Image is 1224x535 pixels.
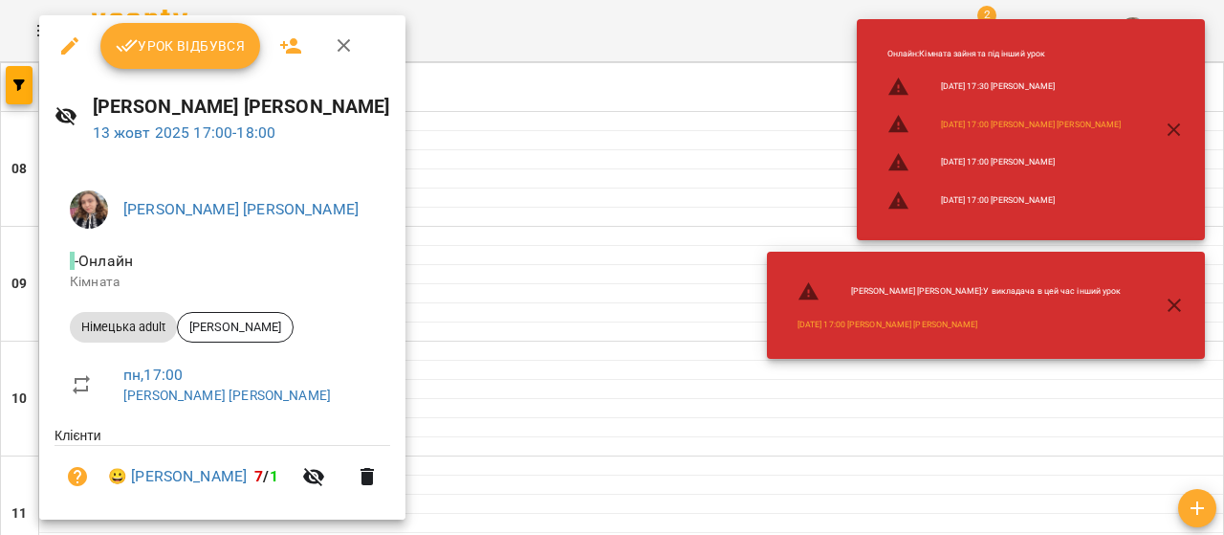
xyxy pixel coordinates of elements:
[70,273,375,292] p: Кімната
[254,467,263,485] span: 7
[941,119,1122,131] a: [DATE] 17:00 [PERSON_NAME] [PERSON_NAME]
[70,319,177,336] span: Німецька adult
[178,319,293,336] span: [PERSON_NAME]
[123,388,331,403] a: [PERSON_NAME] [PERSON_NAME]
[108,465,247,488] a: 😀 [PERSON_NAME]
[93,92,390,122] h6: [PERSON_NAME] [PERSON_NAME]
[70,252,137,270] span: - Онлайн
[55,426,390,515] ul: Клієнти
[782,273,1137,311] li: [PERSON_NAME] [PERSON_NAME] : У викладача в цей час інший урок
[93,123,276,142] a: 13 жовт 2025 17:00-18:00
[872,68,1137,106] li: [DATE] 17:30 [PERSON_NAME]
[177,312,294,343] div: [PERSON_NAME]
[872,182,1137,220] li: [DATE] 17:00 [PERSON_NAME]
[116,34,246,57] span: Урок відбувся
[798,319,978,331] a: [DATE] 17:00 [PERSON_NAME] [PERSON_NAME]
[872,40,1137,68] li: Онлайн : Кімната зайнята під інший урок
[254,467,277,485] b: /
[872,144,1137,182] li: [DATE] 17:00 [PERSON_NAME]
[70,190,108,229] img: eab3ee43b19804faa4f6a12c6904e440.jpg
[123,366,183,384] a: пн , 17:00
[55,454,100,500] button: Візит ще не сплачено. Додати оплату?
[100,23,261,69] button: Урок відбувся
[123,200,359,218] a: [PERSON_NAME] [PERSON_NAME]
[270,467,278,485] span: 1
